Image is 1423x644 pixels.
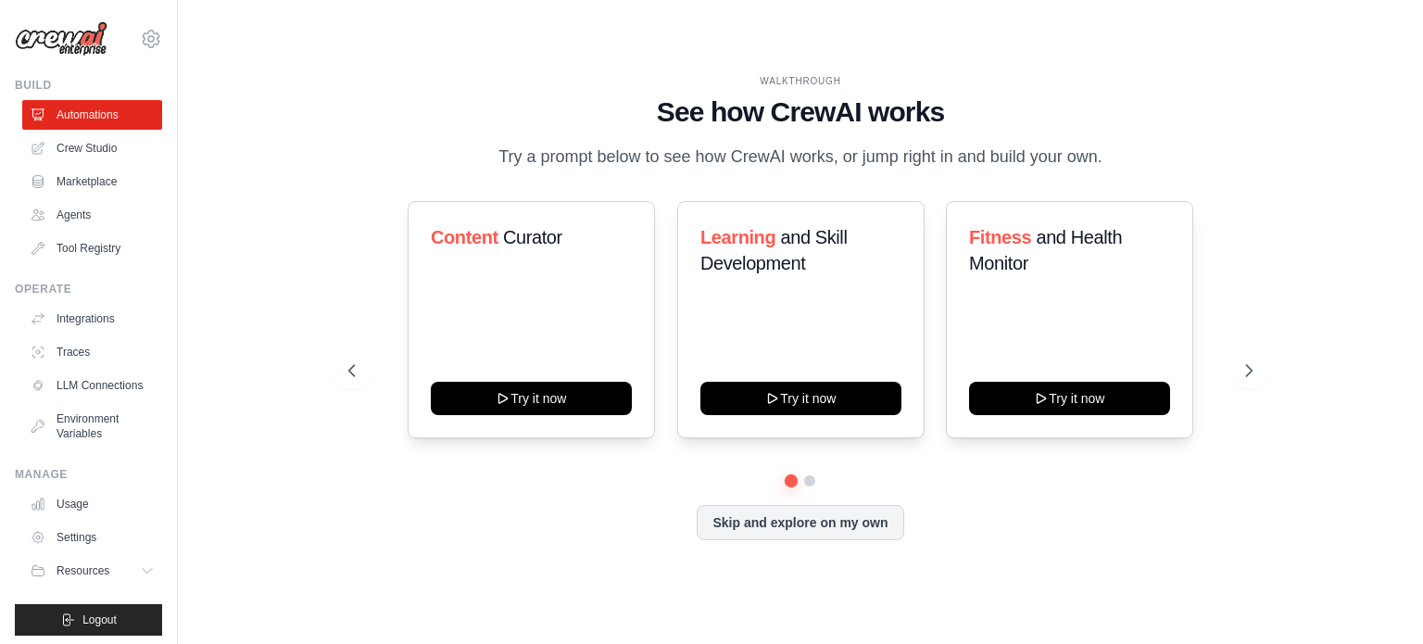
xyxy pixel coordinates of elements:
div: Operate [15,282,162,297]
button: Try it now [969,382,1170,415]
button: Logout [15,604,162,636]
div: WALKTHROUGH [348,74,1253,88]
div: Manage [15,467,162,482]
button: Try it now [700,382,901,415]
div: Build [15,78,162,93]
span: Resources [57,563,109,578]
img: Logo [15,21,107,57]
a: Marketplace [22,167,162,196]
span: and Health Monitor [969,227,1122,273]
span: Curator [503,227,562,247]
a: Usage [22,489,162,519]
a: Environment Variables [22,404,162,448]
a: Settings [22,523,162,552]
span: Fitness [969,227,1031,247]
button: Resources [22,556,162,586]
h1: See how CrewAI works [348,95,1253,129]
span: Content [431,227,498,247]
button: Try it now [431,382,632,415]
span: Learning [700,227,775,247]
a: Traces [22,337,162,367]
a: Automations [22,100,162,130]
button: Skip and explore on my own [697,505,903,540]
a: LLM Connections [22,371,162,400]
a: Integrations [22,304,162,334]
a: Agents [22,200,162,230]
a: Crew Studio [22,133,162,163]
a: Tool Registry [22,234,162,263]
p: Try a prompt below to see how CrewAI works, or jump right in and build your own. [489,144,1112,170]
span: Logout [82,612,117,627]
span: and Skill Development [700,227,847,273]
